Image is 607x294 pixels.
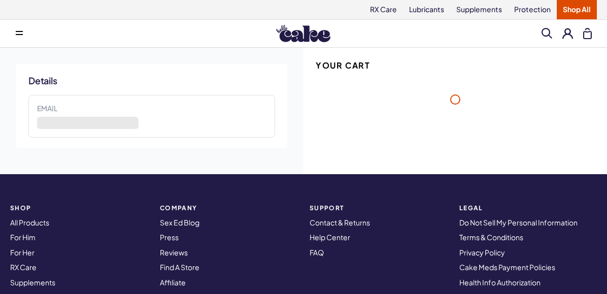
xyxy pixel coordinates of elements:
[10,233,36,242] a: For Him
[28,74,275,87] h2: Details
[160,233,179,242] a: Press
[276,25,330,42] img: Hello Cake
[160,263,199,272] a: Find A Store
[10,248,35,257] a: For Her
[10,278,55,287] a: Supplements
[310,233,350,242] a: Help Center
[310,205,447,211] strong: Support
[37,104,266,113] label: Email
[459,248,505,257] a: Privacy Policy
[160,248,188,257] a: Reviews
[459,205,597,211] strong: Legal
[10,205,148,211] strong: SHOP
[10,263,37,272] a: RX Care
[160,218,199,227] a: Sex Ed Blog
[459,263,555,272] a: Cake Meds Payment Policies
[10,218,49,227] a: All Products
[316,60,370,71] h2: Your Cart
[160,205,297,211] strong: COMPANY
[459,233,523,242] a: Terms & Conditions
[310,248,324,257] a: FAQ
[160,278,186,287] a: Affiliate
[310,218,370,227] a: Contact & Returns
[459,278,541,287] a: Health Info Authorization
[459,218,578,227] a: Do Not Sell My Personal Information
